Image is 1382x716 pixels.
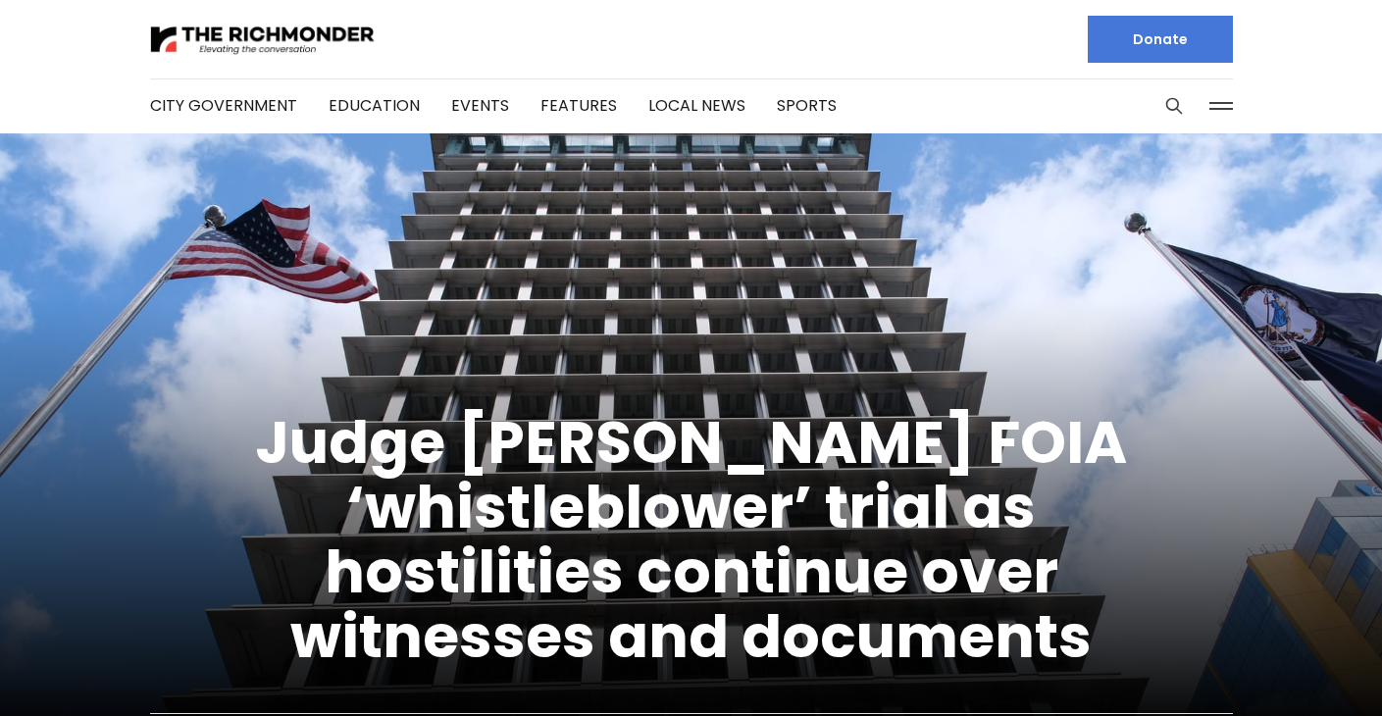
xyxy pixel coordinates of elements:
a: Donate [1088,16,1233,63]
iframe: portal-trigger [1215,620,1382,716]
a: Features [540,94,617,117]
a: Local News [648,94,745,117]
button: Search this site [1159,91,1189,121]
a: Sports [777,94,837,117]
a: City Government [150,94,297,117]
a: Judge [PERSON_NAME] FOIA ‘whistleblower’ trial as hostilities continue over witnesses and documents [255,401,1127,678]
img: The Richmonder [150,23,376,57]
a: Events [451,94,509,117]
a: Education [329,94,420,117]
